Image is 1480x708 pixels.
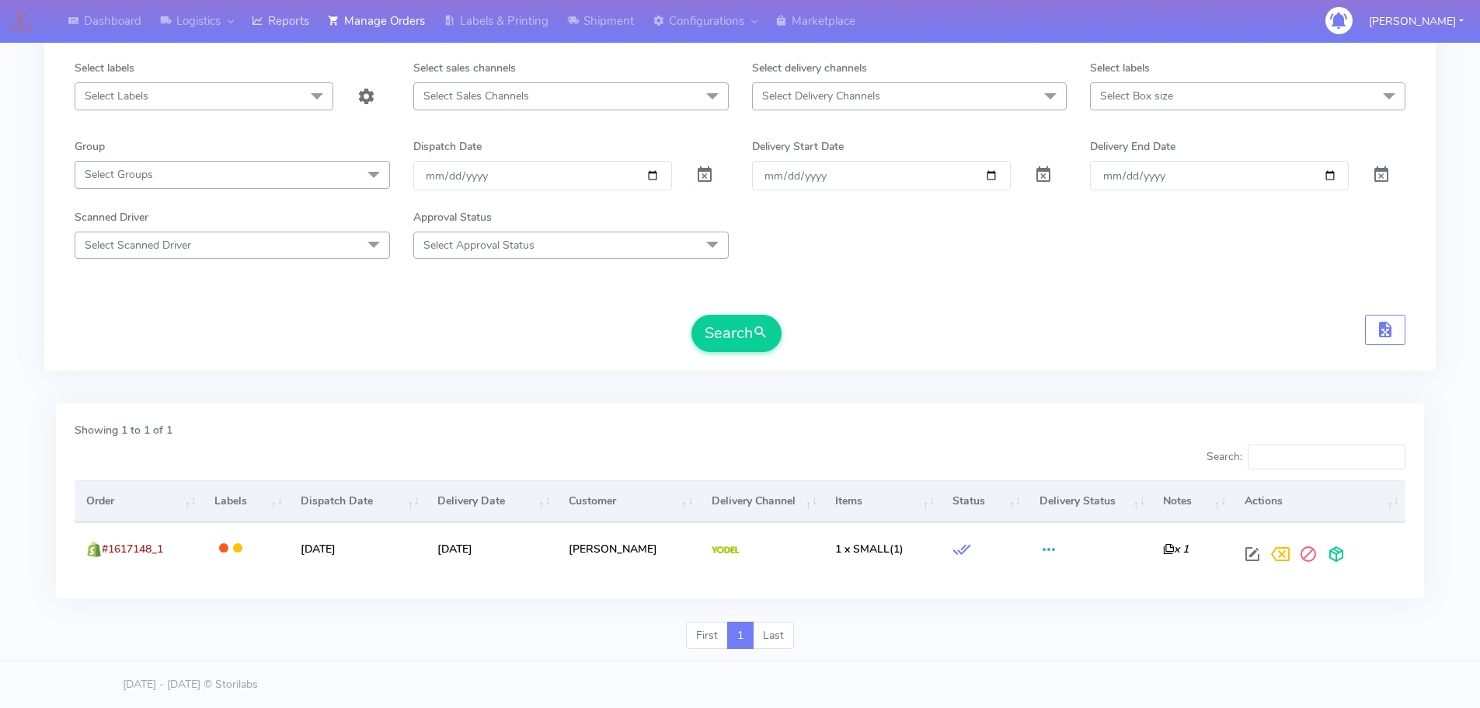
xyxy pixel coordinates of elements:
span: Select Approval Status [423,238,535,253]
span: Select Delivery Channels [762,89,880,103]
th: Dispatch Date: activate to sort column ascending [289,480,426,522]
th: Notes: activate to sort column ascending [1151,480,1233,522]
span: 1 x SMALL [835,542,890,556]
span: Select Labels [85,89,148,103]
span: (1) [835,542,904,556]
i: x 1 [1163,542,1189,556]
label: Showing 1 to 1 of 1 [75,422,172,438]
a: 1 [727,622,754,650]
label: Delivery End Date [1090,138,1175,155]
th: Delivery Status: activate to sort column ascending [1027,480,1151,522]
label: Approval Status [413,209,492,225]
span: Select Sales Channels [423,89,529,103]
th: Actions: activate to sort column ascending [1233,480,1405,522]
button: Search [691,315,782,352]
th: Delivery Date: activate to sort column ascending [426,480,557,522]
span: Select Box size [1100,89,1173,103]
td: [DATE] [289,522,426,574]
th: Customer: activate to sort column ascending [557,480,700,522]
label: Select labels [75,60,134,76]
img: shopify.png [86,542,102,557]
input: Search: [1248,445,1405,469]
th: Labels: activate to sort column ascending [203,480,289,522]
label: Search: [1207,445,1405,469]
label: Select delivery channels [752,60,867,76]
label: Group [75,138,105,155]
td: [PERSON_NAME] [557,522,700,574]
th: Order: activate to sort column ascending [75,480,203,522]
td: [DATE] [426,522,557,574]
th: Items: activate to sort column ascending [824,480,941,522]
label: Select labels [1090,60,1150,76]
th: Delivery Channel: activate to sort column ascending [700,480,824,522]
span: Select Scanned Driver [85,238,191,253]
img: Yodel [712,546,739,554]
label: Delivery Start Date [752,138,844,155]
span: #1617148_1 [102,542,163,556]
label: Dispatch Date [413,138,482,155]
th: Status: activate to sort column ascending [941,480,1027,522]
label: Scanned Driver [75,209,148,225]
span: Select Groups [85,167,153,182]
button: [PERSON_NAME] [1357,5,1475,37]
label: Select sales channels [413,60,516,76]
